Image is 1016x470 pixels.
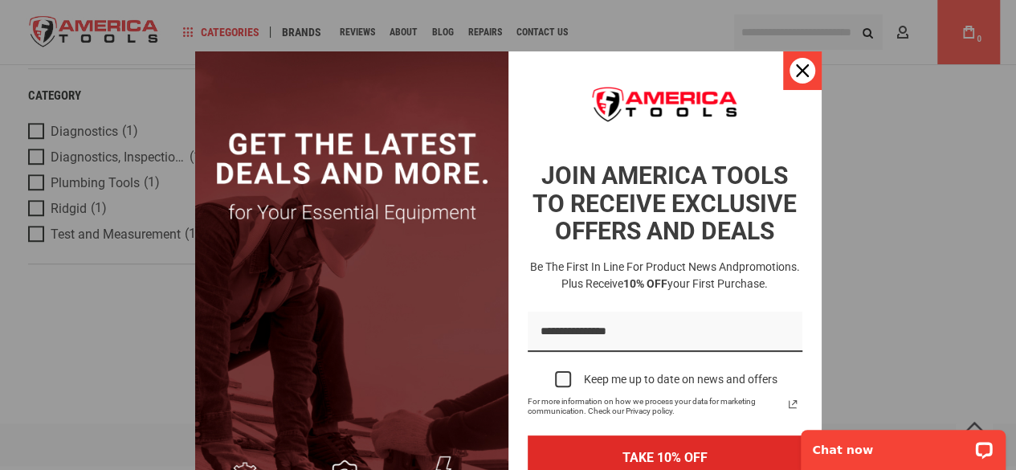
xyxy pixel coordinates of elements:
svg: close icon [796,64,809,77]
span: promotions. Plus receive your first purchase. [561,260,800,290]
div: Keep me up to date on news and offers [584,373,777,386]
iframe: LiveChat chat widget [790,419,1016,470]
h3: Be the first in line for product news and [524,259,806,292]
svg: link icon [783,394,802,414]
a: Read our Privacy Policy [783,394,802,414]
strong: 10% OFF [623,277,667,290]
strong: JOIN AMERICA TOOLS TO RECEIVE EXCLUSIVE OFFERS AND DEALS [532,161,797,245]
span: For more information on how we process your data for marketing communication. Check our Privacy p... [528,397,783,416]
input: Email field [528,312,802,353]
button: Close [783,51,822,90]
